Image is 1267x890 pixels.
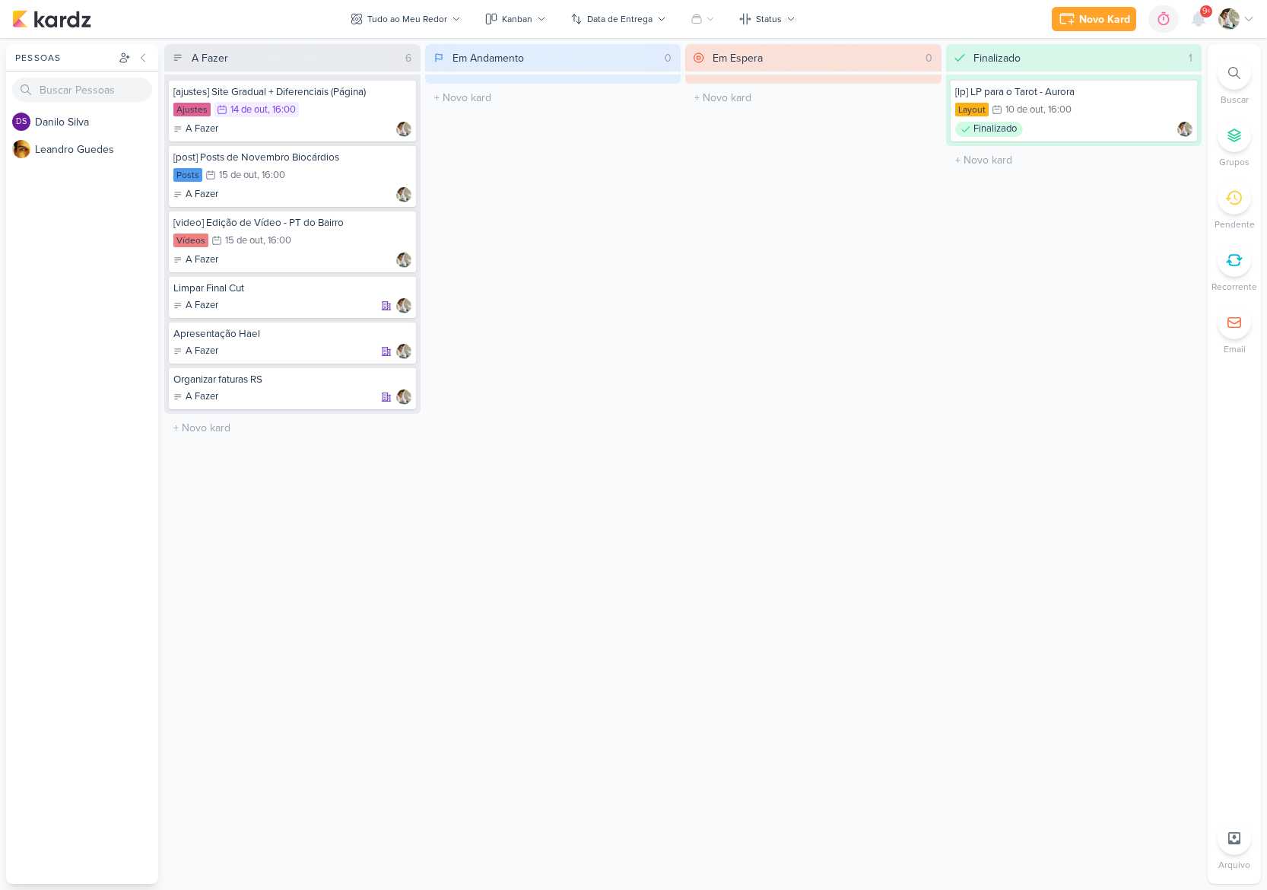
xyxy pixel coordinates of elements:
[396,298,411,313] img: Raphael Simas
[257,170,285,180] div: , 16:00
[16,118,27,126] p: DS
[713,50,763,66] div: Em Espera
[173,389,218,405] div: A Fazer
[396,298,411,313] div: Responsável: Raphael Simas
[173,253,218,268] div: A Fazer
[1224,342,1246,356] p: Email
[955,85,1193,99] div: [lp] LP para o Tarot - Aurora
[173,168,202,182] div: Posts
[428,87,678,109] input: + Novo kard
[268,105,296,115] div: , 16:00
[186,389,218,405] p: A Fazer
[1177,122,1192,137] div: Responsável: Raphael Simas
[1052,7,1136,31] button: Novo Kard
[955,103,989,116] div: Layout
[1079,11,1130,27] div: Novo Kard
[919,50,938,66] div: 0
[12,51,116,65] div: Pessoas
[396,344,411,359] div: Responsável: Raphael Simas
[1218,8,1240,30] img: Raphael Simas
[1218,858,1250,872] p: Arquivo
[688,87,938,109] input: + Novo kard
[173,122,218,137] div: A Fazer
[1183,50,1199,66] div: 1
[1202,5,1211,17] span: 9+
[973,50,1021,66] div: Finalizado
[955,122,1023,137] div: Finalizado
[396,389,411,405] div: Responsável: Raphael Simas
[12,140,30,158] img: Leandro Guedes
[949,149,1199,171] input: + Novo kard
[452,50,524,66] div: Em Andamento
[263,236,291,246] div: , 16:00
[1043,105,1072,115] div: , 16:00
[173,298,218,313] div: A Fazer
[396,389,411,405] img: Raphael Simas
[659,50,678,66] div: 0
[173,151,411,164] div: [post] Posts de Novembro Biocárdios
[35,114,158,130] div: D a n i l o S i l v a
[1219,155,1250,169] p: Grupos
[186,298,218,313] p: A Fazer
[186,344,218,359] p: A Fazer
[173,344,218,359] div: A Fazer
[225,236,263,246] div: 15 de out
[1177,122,1192,137] img: Raphael Simas
[186,253,218,268] p: A Fazer
[396,253,411,268] div: Responsável: Raphael Simas
[173,187,218,202] div: A Fazer
[173,373,411,386] div: Organizar faturas RS
[12,10,91,28] img: kardz.app
[399,50,418,66] div: 6
[186,122,218,137] p: A Fazer
[173,281,411,295] div: Limpar Final Cut
[167,417,418,439] input: + Novo kard
[173,327,411,341] div: Apresentação Hael
[219,170,257,180] div: 15 de out
[35,141,158,157] div: L e a n d r o G u e d e s
[973,122,1017,137] p: Finalizado
[192,50,228,66] div: A Fazer
[396,122,411,137] img: Raphael Simas
[396,253,411,268] img: Raphael Simas
[173,85,411,99] div: [ajustes] Site Gradual + Diferenciais (Página)
[173,234,208,247] div: Vídeos
[396,187,411,202] img: Raphael Simas
[396,187,411,202] div: Responsável: Raphael Simas
[12,78,152,102] input: Buscar Pessoas
[173,216,411,230] div: [video] Edição de Vídeo - PT do Bairro
[186,187,218,202] p: A Fazer
[1221,93,1249,106] p: Buscar
[396,344,411,359] img: Raphael Simas
[1215,218,1255,231] p: Pendente
[1005,105,1043,115] div: 10 de out
[396,122,411,137] div: Responsável: Raphael Simas
[230,105,268,115] div: 14 de out
[12,113,30,131] div: Danilo Silva
[1211,280,1257,294] p: Recorrente
[1208,56,1261,106] li: Ctrl + F
[173,103,211,116] div: Ajustes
